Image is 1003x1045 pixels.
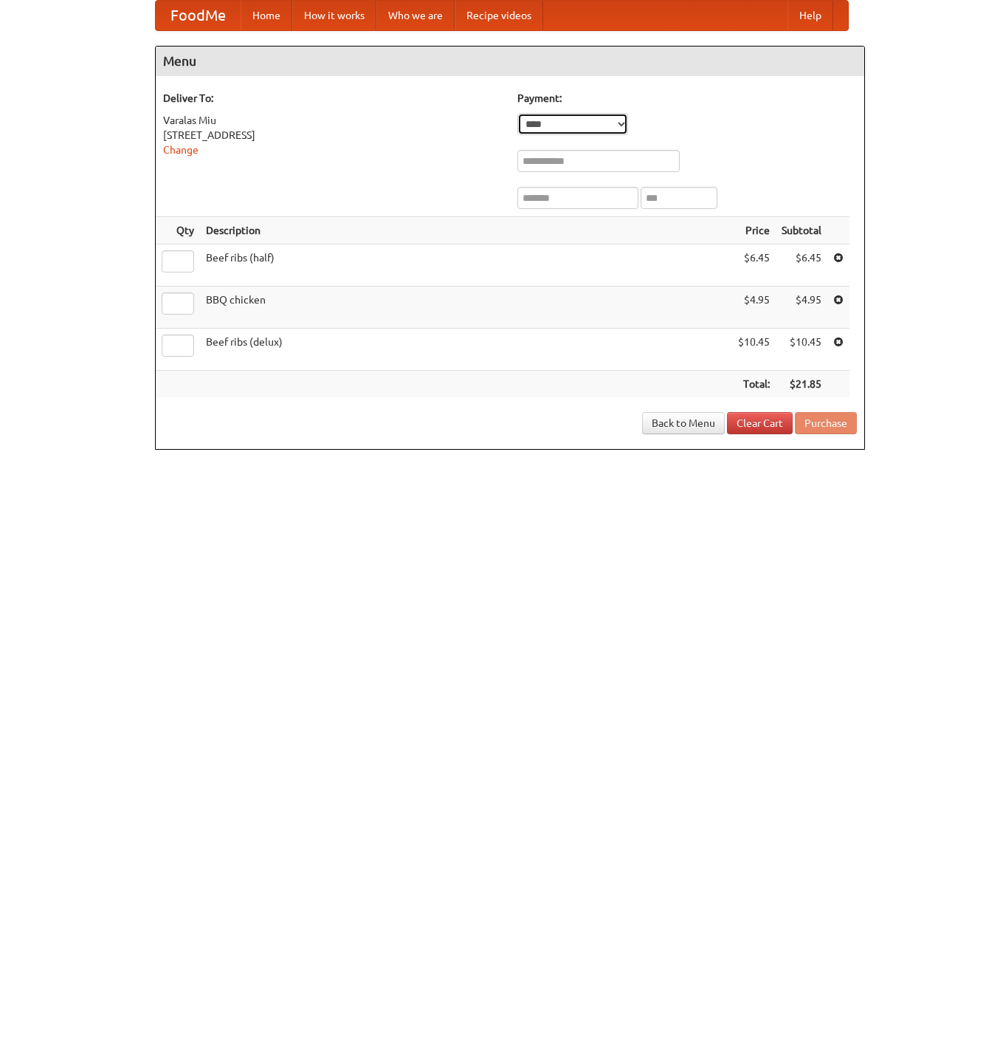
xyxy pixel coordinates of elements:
a: How it works [292,1,376,30]
div: [STREET_ADDRESS] [163,128,503,143]
a: Change [163,144,199,156]
a: Help [787,1,833,30]
a: Clear Cart [727,412,793,434]
td: $10.45 [732,329,776,371]
a: Back to Menu [642,412,725,434]
td: $4.95 [776,287,827,329]
a: Who we are [376,1,455,30]
th: Qty [156,217,200,244]
td: Beef ribs (half) [200,244,732,287]
td: BBQ chicken [200,287,732,329]
td: Beef ribs (delux) [200,329,732,371]
th: Subtotal [776,217,827,244]
a: Home [241,1,292,30]
th: Total: [732,371,776,398]
div: Varalas Miu [163,113,503,128]
button: Purchase [795,412,857,434]
td: $10.45 [776,329,827,371]
td: $6.45 [776,244,827,287]
h5: Deliver To: [163,91,503,106]
td: $4.95 [732,287,776,329]
a: FoodMe [156,1,241,30]
h4: Menu [156,47,864,76]
th: Description [200,217,732,244]
td: $6.45 [732,244,776,287]
th: $21.85 [776,371,827,398]
th: Price [732,217,776,244]
a: Recipe videos [455,1,543,30]
h5: Payment: [517,91,857,106]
